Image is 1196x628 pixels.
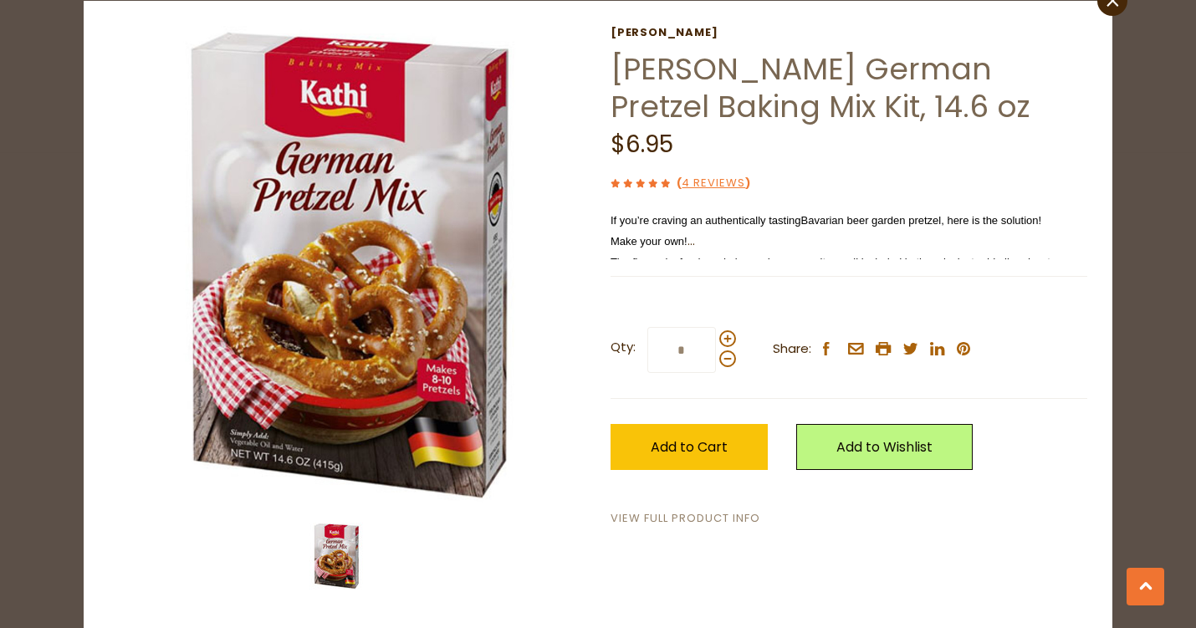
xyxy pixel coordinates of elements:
[651,437,728,457] span: Add to Cart
[611,424,768,470] button: Add to Cart
[611,337,636,358] strong: Qty:
[796,424,973,470] a: Add to Wishlist
[611,232,695,249] span: Make your own!
[611,26,1087,39] a: [PERSON_NAME]
[611,510,760,528] a: View Full Product Info
[303,523,370,590] img: Kathi German Pretzel Baking Mix Kit, 14.6 oz
[611,128,673,161] span: $6.95
[773,339,811,360] span: Share:
[682,175,745,192] a: 4 Reviews
[677,175,750,191] span: ( )
[647,327,716,373] input: Qty:
[611,214,801,227] span: If you’re craving an authentically tasting
[611,256,1063,268] span: The flour mix, food-grade lye and coarse salt are all included in the mix, just add oil and water.
[109,26,586,503] img: Kathi German Pretzel Baking Mix Kit, 14.6 oz
[801,214,809,227] span: B
[611,48,1030,128] a: [PERSON_NAME] German Pretzel Baking Mix Kit, 14.6 oz
[808,214,1041,227] span: avarian beer garden pretzel, here is the solution!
